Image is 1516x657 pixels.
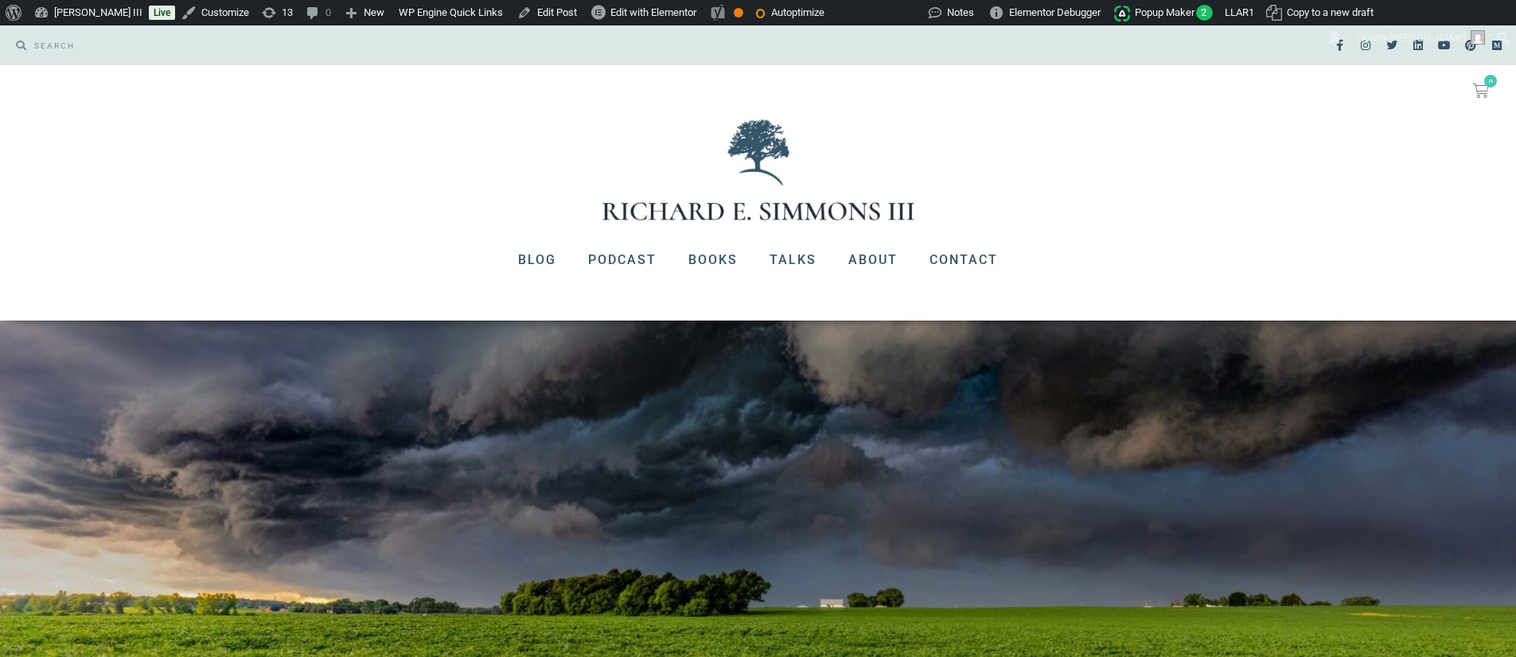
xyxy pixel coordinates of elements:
[1351,25,1491,51] a: Howdy,
[572,239,672,281] a: Podcast
[914,239,1014,281] a: Contact
[832,239,914,281] a: About
[839,3,928,22] img: Views over 48 hours. Click for more Jetpack Stats.
[1389,32,1466,44] span: [PERSON_NAME]
[502,239,572,281] a: Blog
[1454,73,1508,108] a: 0
[754,239,832,281] a: Talks
[149,6,175,20] a: Live
[1249,6,1254,18] span: 1
[26,33,750,57] input: SEARCH
[610,6,696,18] span: Edit with Elementor
[1196,5,1213,21] span: 2
[1484,75,1497,87] span: 0
[672,239,754,281] a: Books
[734,8,743,17] div: OK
